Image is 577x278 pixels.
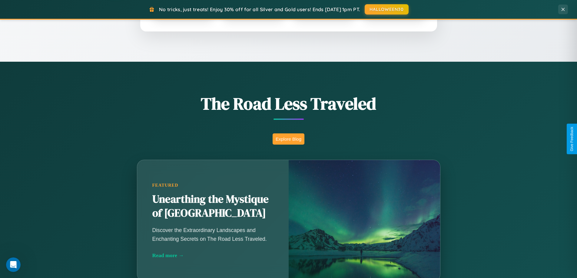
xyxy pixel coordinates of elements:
button: HALLOWEEN30 [365,4,409,15]
iframe: Intercom live chat [6,257,21,272]
span: No tricks, just treats! Enjoy 30% off for all Silver and Gold users! Ends [DATE] 1pm PT. [159,6,360,12]
p: Discover the Extraordinary Landscapes and Enchanting Secrets on The Road Less Traveled. [152,226,274,243]
div: Give Feedback [570,127,574,151]
div: Read more → [152,252,274,259]
button: Explore Blog [273,133,304,145]
h2: Unearthing the Mystique of [GEOGRAPHIC_DATA] [152,192,274,220]
div: Featured [152,183,274,188]
h1: The Road Less Traveled [107,92,470,115]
